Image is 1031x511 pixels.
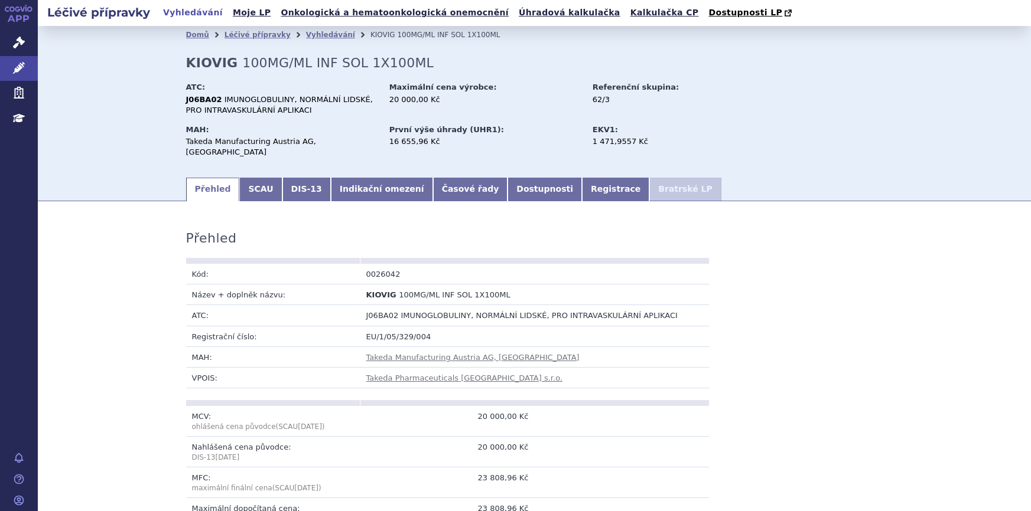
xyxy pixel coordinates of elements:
span: IMUNOGLOBULINY, NORMÁLNÍ LIDSKÉ, PRO INTRAVASKULÁRNÍ APLIKACI [401,311,677,320]
h2: Léčivé přípravky [38,4,160,21]
a: Léčivé přípravky [225,31,291,39]
a: Indikační omezení [331,178,433,201]
a: Domů [186,31,209,39]
div: 62/3 [593,94,726,105]
span: [DATE] [294,484,318,492]
a: Onkologická a hematoonkologická onemocnění [277,5,512,21]
a: Přehled [186,178,240,201]
strong: První výše úhrady (UHR1): [389,125,504,134]
p: maximální finální cena [192,483,354,493]
span: (SCAU ) [192,422,325,431]
span: [DATE] [216,453,240,461]
a: Registrace [582,178,649,201]
strong: J06BA02 [186,95,222,104]
span: (SCAU ) [272,484,321,492]
span: IMUNOGLOBULINY, NORMÁLNÍ LIDSKÉ, PRO INTRAVASKULÁRNÍ APLIKACI [186,95,373,114]
a: Dostupnosti LP [705,5,798,21]
strong: EKV1: [593,125,618,134]
a: Kalkulačka CP [627,5,702,21]
span: KIOVIG [370,31,395,39]
a: DIS-13 [282,178,331,201]
td: Název + doplněk názvu: [186,284,360,305]
td: Registrační číslo: [186,326,360,346]
span: KIOVIG [366,290,396,299]
strong: Maximální cena výrobce: [389,83,497,91]
td: 20 000,00 Kč [360,437,535,467]
td: MAH: [186,346,360,367]
a: Moje LP [229,5,274,21]
a: SCAU [239,178,282,201]
td: Nahlášená cena původce: [186,437,360,467]
td: VPOIS: [186,368,360,388]
td: 20 000,00 Kč [360,406,535,437]
td: 0026042 [360,264,535,284]
span: ohlášená cena původce [192,422,276,431]
span: [DATE] [298,422,322,431]
span: 100MG/ML INF SOL 1X100ML [397,31,500,39]
td: Kód: [186,264,360,284]
p: DIS-13 [192,453,354,463]
td: MFC: [186,467,360,498]
td: 23 808,96 Kč [360,467,535,498]
div: 20 000,00 Kč [389,94,581,105]
span: 100MG/ML INF SOL 1X100ML [399,290,510,299]
strong: KIOVIG [186,55,238,70]
a: Takeda Manufacturing Austria AG, [GEOGRAPHIC_DATA] [366,353,580,362]
a: Vyhledávání [306,31,355,39]
span: 100MG/ML INF SOL 1X100ML [242,55,434,70]
div: 16 655,96 Kč [389,136,581,147]
div: 1 471,9557 Kč [593,136,726,147]
span: J06BA02 [366,311,399,320]
a: Dostupnosti [508,178,582,201]
a: Takeda Pharmaceuticals [GEOGRAPHIC_DATA] s.r.o. [366,374,563,382]
a: Časové řady [433,178,508,201]
td: ATC: [186,305,360,326]
td: EU/1/05/329/004 [360,326,709,346]
div: Takeda Manufacturing Austria AG, [GEOGRAPHIC_DATA] [186,136,378,158]
a: Vyhledávání [160,5,226,21]
strong: ATC: [186,83,206,91]
a: Úhradová kalkulačka [515,5,624,21]
td: MCV: [186,406,360,437]
span: Dostupnosti LP [708,8,782,17]
strong: Referenční skupina: [593,83,679,91]
h3: Přehled [186,231,237,246]
strong: MAH: [186,125,209,134]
